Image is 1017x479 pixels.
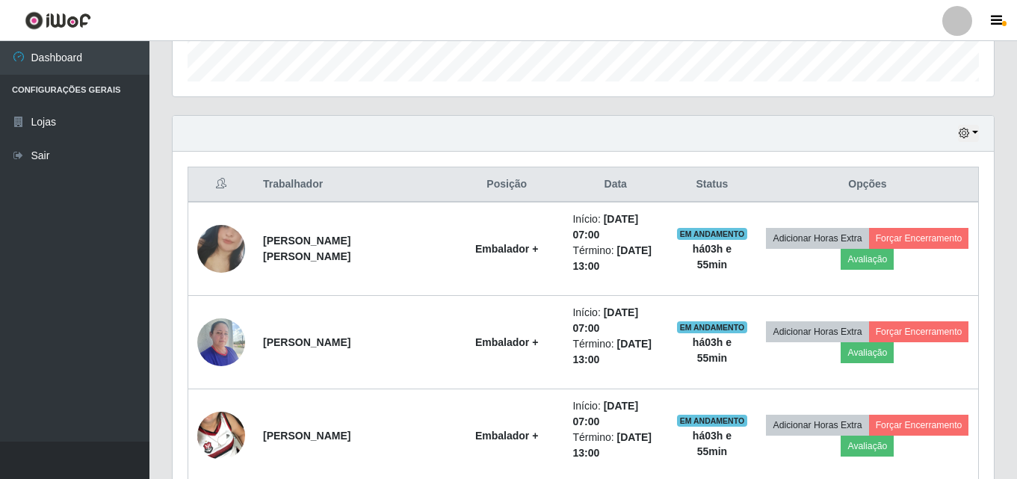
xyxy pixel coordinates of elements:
[693,243,732,271] strong: há 03 h e 55 min
[572,430,658,461] li: Término:
[841,342,894,363] button: Avaliação
[869,321,969,342] button: Forçar Encerramento
[572,400,638,427] time: [DATE] 07:00
[475,430,538,442] strong: Embalador +
[475,336,538,348] strong: Embalador +
[563,167,667,203] th: Data
[766,228,868,249] button: Adicionar Horas Extra
[254,167,450,203] th: Trabalhador
[197,206,245,291] img: 1746293662097.jpeg
[475,243,538,255] strong: Embalador +
[263,336,350,348] strong: [PERSON_NAME]
[197,310,245,374] img: 1723687627540.jpeg
[450,167,564,203] th: Posição
[677,415,748,427] span: EM ANDAMENTO
[677,321,748,333] span: EM ANDAMENTO
[197,393,245,478] img: 1744230818222.jpeg
[572,305,658,336] li: Início:
[841,249,894,270] button: Avaliação
[25,11,91,30] img: CoreUI Logo
[263,235,350,262] strong: [PERSON_NAME] [PERSON_NAME]
[572,336,658,368] li: Término:
[869,415,969,436] button: Forçar Encerramento
[766,321,868,342] button: Adicionar Horas Extra
[263,430,350,442] strong: [PERSON_NAME]
[572,211,658,243] li: Início:
[572,213,638,241] time: [DATE] 07:00
[841,436,894,457] button: Avaliação
[869,228,969,249] button: Forçar Encerramento
[572,398,658,430] li: Início:
[572,306,638,334] time: [DATE] 07:00
[667,167,757,203] th: Status
[572,243,658,274] li: Término:
[693,430,732,457] strong: há 03 h e 55 min
[757,167,979,203] th: Opções
[677,228,748,240] span: EM ANDAMENTO
[693,336,732,364] strong: há 03 h e 55 min
[766,415,868,436] button: Adicionar Horas Extra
